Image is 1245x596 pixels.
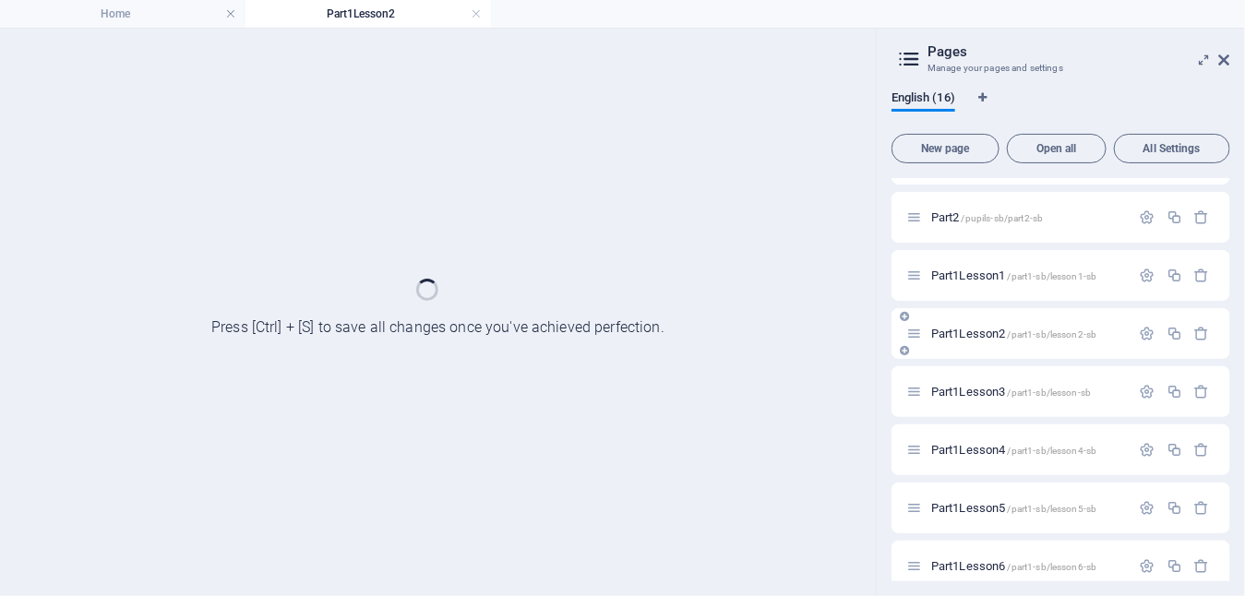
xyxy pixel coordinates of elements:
div: Settings [1140,442,1155,458]
h2: Pages [928,43,1230,60]
span: /part1-sb/lesson-sb [1008,387,1092,398]
div: Part1Lesson6/part1-sb/lesson6-sb [926,560,1131,572]
div: Remove [1194,326,1210,341]
div: Part1Lesson4/part1-sb/lesson4-sb [926,444,1131,456]
span: Click to open page [931,385,1091,399]
div: Remove [1194,442,1210,458]
span: Click to open page [931,559,1096,573]
span: /part1-sb/lesson5-sb [1008,504,1097,514]
div: Settings [1140,209,1155,225]
div: Settings [1140,558,1155,574]
div: Duplicate [1167,209,1182,225]
div: Part2/pupils-sb/part2-sb [926,211,1131,223]
div: Remove [1194,384,1210,399]
span: All Settings [1122,143,1222,154]
h4: Part1Lesson2 [245,4,491,24]
span: Click to open page [931,327,1096,340]
div: Part1Lesson2/part1-sb/lesson2-sb [926,328,1131,340]
div: Settings [1140,500,1155,516]
div: Remove [1194,268,1210,283]
div: Part1Lesson5/part1-sb/lesson5-sb [926,502,1131,514]
div: Duplicate [1167,384,1182,399]
div: Remove [1194,500,1210,516]
div: Duplicate [1167,268,1182,283]
button: New page [892,134,1000,163]
div: Remove [1194,209,1210,225]
span: /part1-sb/lesson1-sb [1008,271,1097,281]
div: Duplicate [1167,500,1182,516]
span: Click to open page [931,268,1096,282]
span: English (16) [892,87,955,113]
div: Remove [1194,558,1210,574]
span: /part1-sb/lesson6-sb [1008,562,1097,572]
div: Settings [1140,384,1155,399]
span: New page [900,143,991,154]
span: Click to open page [931,443,1096,457]
div: Duplicate [1167,326,1182,341]
div: Duplicate [1167,442,1182,458]
span: Click to open page [931,210,1043,224]
div: Part1Lesson3/part1-sb/lesson-sb [926,386,1131,398]
h3: Manage your pages and settings [928,60,1193,77]
button: Open all [1007,134,1107,163]
span: /part1-sb/lesson2-sb [1008,329,1097,340]
span: /part1-sb/lesson4-sb [1008,446,1097,456]
button: All Settings [1114,134,1230,163]
div: Language Tabs [892,91,1230,126]
span: Click to open page [931,501,1096,515]
div: Part1Lesson1/part1-sb/lesson1-sb [926,269,1131,281]
span: /pupils-sb/part2-sb [962,213,1044,223]
div: Settings [1140,268,1155,283]
div: Duplicate [1167,558,1182,574]
span: Open all [1015,143,1098,154]
div: Settings [1140,326,1155,341]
